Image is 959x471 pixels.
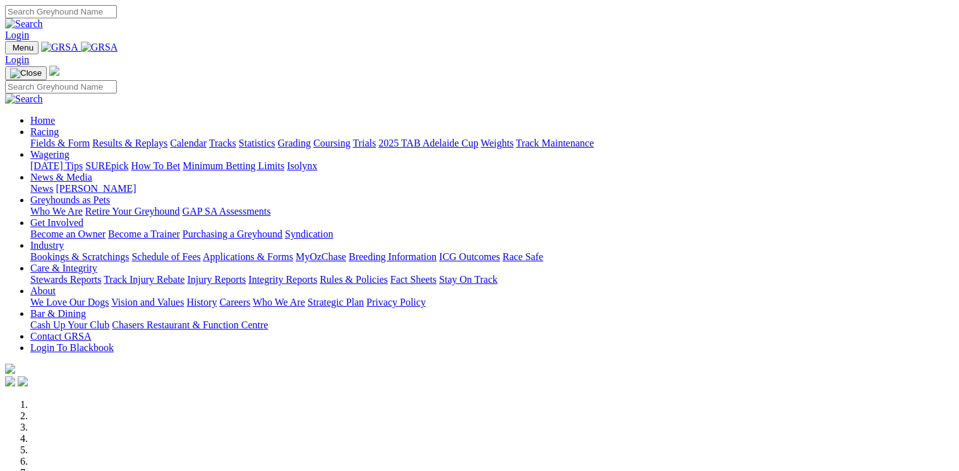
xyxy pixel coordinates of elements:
a: How To Bet [131,160,181,171]
a: We Love Our Dogs [30,297,109,307]
div: Greyhounds as Pets [30,206,954,217]
div: Wagering [30,160,954,172]
a: Wagering [30,149,69,160]
a: 2025 TAB Adelaide Cup [378,138,478,148]
img: Search [5,18,43,30]
button: Toggle navigation [5,66,47,80]
img: twitter.svg [18,376,28,386]
a: Login To Blackbook [30,342,114,353]
a: Rules & Policies [320,274,388,285]
a: Applications & Forms [203,251,293,262]
a: MyOzChase [296,251,346,262]
a: Get Involved [30,217,83,228]
a: Vision and Values [111,297,184,307]
div: Get Involved [30,229,954,240]
a: Login [5,54,29,65]
span: Menu [13,43,33,52]
a: SUREpick [85,160,128,171]
a: Strategic Plan [308,297,364,307]
a: Greyhounds as Pets [30,194,110,205]
a: Login [5,30,29,40]
a: Become a Trainer [108,229,180,239]
a: History [186,297,217,307]
input: Search [5,5,117,18]
div: Care & Integrity [30,274,954,285]
div: Racing [30,138,954,149]
div: About [30,297,954,308]
a: News & Media [30,172,92,182]
a: Isolynx [287,160,317,171]
input: Search [5,80,117,93]
img: logo-grsa-white.png [5,364,15,374]
a: Stewards Reports [30,274,101,285]
a: Calendar [170,138,207,148]
a: Home [30,115,55,126]
div: Bar & Dining [30,319,954,331]
a: Track Injury Rebate [104,274,184,285]
a: Chasers Restaurant & Function Centre [112,319,268,330]
a: Retire Your Greyhound [85,206,180,217]
a: Coursing [313,138,351,148]
a: Injury Reports [187,274,246,285]
img: logo-grsa-white.png [49,66,59,76]
a: Bookings & Scratchings [30,251,129,262]
div: News & Media [30,183,954,194]
a: Race Safe [502,251,543,262]
a: Become an Owner [30,229,106,239]
a: [DATE] Tips [30,160,83,171]
a: Minimum Betting Limits [183,160,284,171]
a: Cash Up Your Club [30,319,109,330]
a: Schedule of Fees [131,251,200,262]
a: Integrity Reports [248,274,317,285]
a: Who We Are [253,297,305,307]
img: GRSA [41,42,78,53]
a: [PERSON_NAME] [56,183,136,194]
a: Weights [481,138,514,148]
a: Care & Integrity [30,263,97,273]
a: GAP SA Assessments [183,206,271,217]
a: Industry [30,240,64,251]
a: Statistics [239,138,275,148]
a: Contact GRSA [30,331,91,342]
a: Results & Replays [92,138,167,148]
img: Search [5,93,43,105]
a: News [30,183,53,194]
a: Stay On Track [439,274,497,285]
a: Breeding Information [349,251,437,262]
a: Purchasing a Greyhound [183,229,282,239]
a: Grading [278,138,311,148]
a: ICG Outcomes [439,251,500,262]
a: Track Maintenance [516,138,594,148]
a: Careers [219,297,250,307]
a: Fact Sheets [390,274,437,285]
a: Privacy Policy [366,297,426,307]
a: Fields & Form [30,138,90,148]
a: About [30,285,56,296]
img: Close [10,68,42,78]
a: Bar & Dining [30,308,86,319]
div: Industry [30,251,954,263]
a: Who We Are [30,206,83,217]
img: GRSA [81,42,118,53]
a: Racing [30,126,59,137]
a: Tracks [209,138,236,148]
img: facebook.svg [5,376,15,386]
button: Toggle navigation [5,41,39,54]
a: Syndication [285,229,333,239]
a: Trials [353,138,376,148]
